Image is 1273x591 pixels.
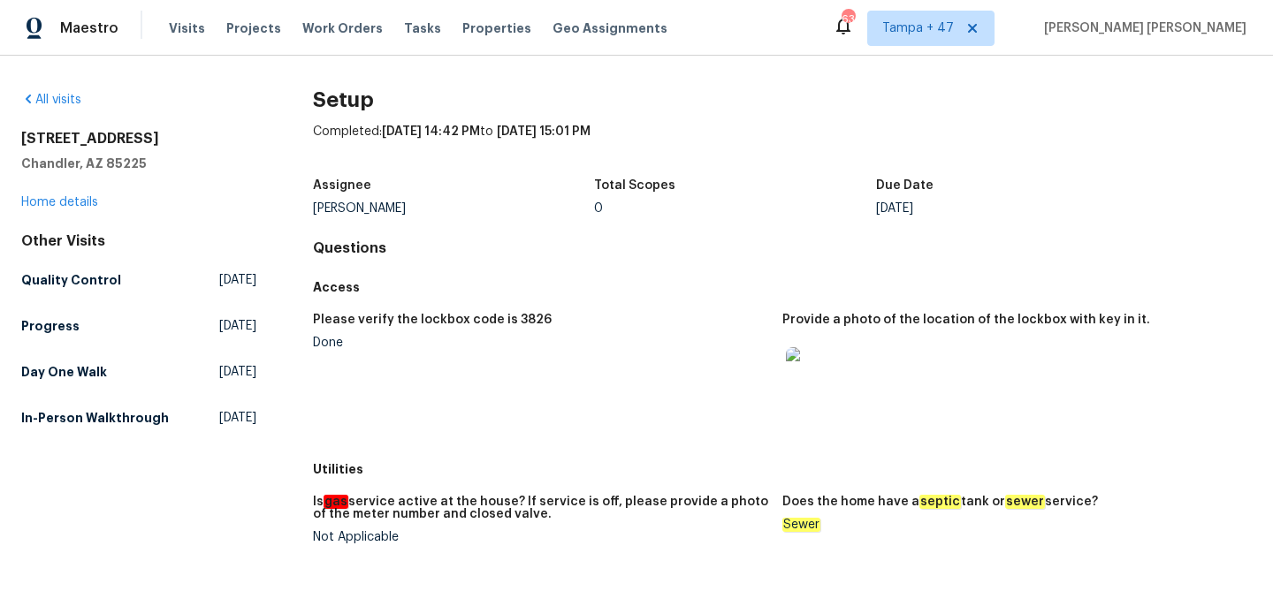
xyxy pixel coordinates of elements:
[842,11,854,28] div: 636
[21,310,256,342] a: Progress[DATE]
[782,496,1098,508] h5: Does the home have a tank or service?
[21,402,256,434] a: In-Person Walkthrough[DATE]
[313,123,1252,169] div: Completed: to
[21,264,256,296] a: Quality Control[DATE]
[226,19,281,37] span: Projects
[21,155,256,172] h5: Chandler, AZ 85225
[313,496,768,520] h5: Is service active at the house? If service is off, please provide a photo of the meter number and...
[219,271,256,289] span: [DATE]
[21,409,169,427] h5: In-Person Walkthrough
[219,363,256,381] span: [DATE]
[313,179,371,192] h5: Assignee
[21,196,98,208] a: Home details
[497,125,591,138] span: [DATE] 15:01 PM
[462,19,531,37] span: Properties
[169,19,205,37] span: Visits
[876,202,1158,215] div: [DATE]
[21,232,256,250] div: Other Visits
[782,314,1150,326] h5: Provide a photo of the location of the lockbox with key in it.
[919,495,961,509] em: septic
[313,202,595,215] div: [PERSON_NAME]
[21,94,81,106] a: All visits
[313,278,1252,296] h5: Access
[313,239,1252,257] h4: Questions
[553,19,667,37] span: Geo Assignments
[313,337,768,349] div: Done
[219,317,256,335] span: [DATE]
[21,356,256,388] a: Day One Walk[DATE]
[1005,495,1045,509] em: sewer
[313,91,1252,109] h2: Setup
[21,271,121,289] h5: Quality Control
[21,363,107,381] h5: Day One Walk
[382,125,480,138] span: [DATE] 14:42 PM
[594,179,675,192] h5: Total Scopes
[313,314,552,326] h5: Please verify the lockbox code is 3826
[21,130,256,148] h2: [STREET_ADDRESS]
[21,317,80,335] h5: Progress
[313,531,768,543] div: Not Applicable
[782,518,820,532] em: Sewer
[876,179,934,192] h5: Due Date
[302,19,383,37] span: Work Orders
[1037,19,1246,37] span: [PERSON_NAME] [PERSON_NAME]
[404,22,441,34] span: Tasks
[594,202,876,215] div: 0
[60,19,118,37] span: Maestro
[313,460,1252,478] h5: Utilities
[882,19,954,37] span: Tampa + 47
[324,495,348,509] em: gas
[219,409,256,427] span: [DATE]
